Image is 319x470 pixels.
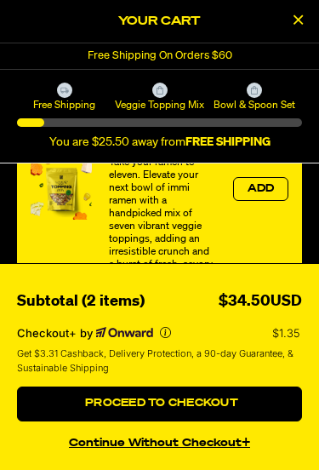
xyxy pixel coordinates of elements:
[209,98,299,112] span: Bowl & Spoon Set
[219,289,302,314] div: $34.50USD
[233,177,288,201] button: Add the product, Veggie Topping Mix to Cart
[17,9,302,34] h2: Your Cart
[160,327,171,338] button: More info
[17,387,302,421] button: Proceed to Checkout
[109,157,216,284] div: Take your ramen to eleven. Elevate your next bowl of immi ramen with a handpicked mix of seven vi...
[17,428,302,453] button: continue without Checkout+
[17,314,302,387] section: Checkout+
[17,78,302,298] div: product
[17,326,77,340] span: Checkout+
[248,184,275,194] span: Add
[272,326,302,340] p: $1.35
[17,135,302,150] div: You are $25.50 away from
[17,294,145,309] span: Subtotal (2 items)
[17,347,299,375] span: Get $3.31 Cashback, Delivery Protection, a 90-day Guarantee, & Sustainable Shipping
[20,98,110,112] span: Free Shipping
[285,9,310,34] button: Close Cart
[115,98,205,112] span: Veggie Topping Mix
[80,326,93,340] span: by
[81,398,238,409] span: Proceed to Checkout
[96,327,153,339] a: Powered by Onward
[185,136,271,148] b: FREE SHIPPING
[31,158,92,220] img: View Veggie Topping Mix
